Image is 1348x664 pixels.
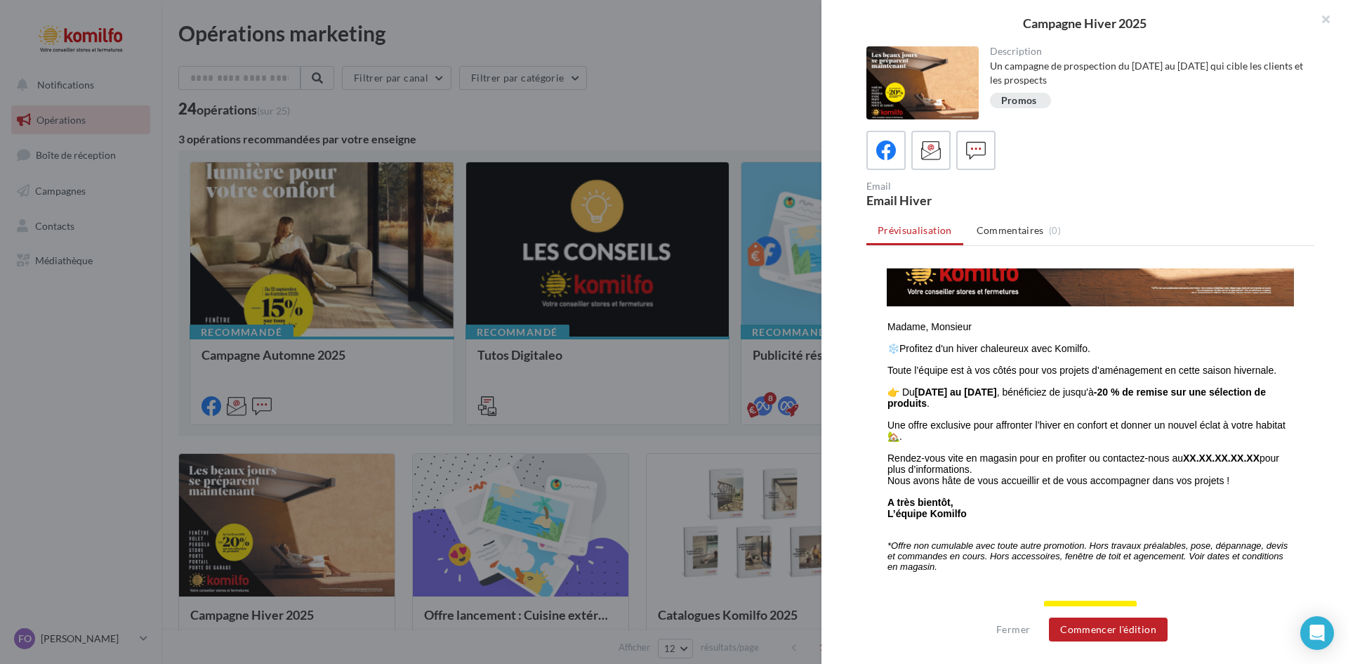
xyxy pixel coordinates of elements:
span: 👉 Du , bénéficiez de jusqu'à . [21,118,399,141]
strong: L’équipe Komilfo [21,240,100,251]
i: *Offre non cumulable avec toute autre promotion. Hors travaux préalables, pose, dépannage, devis ... [21,272,421,304]
div: Open Intercom Messenger [1300,616,1334,650]
button: Fermer [991,621,1036,638]
span: ❄️Profitez d'un hiver chaleureux avec Komilfo. [21,74,224,86]
strong: -20 % de remise sur une sélection de produits [21,118,399,141]
span: Rendez-vous vite en magasin pour en profiter ou contactez-nous au pour plus d’informations. [21,184,413,207]
div: Description [990,46,1304,56]
span: Toute l’équipe est à vos côtés pour vos projets d’aménagement en cette saison hivernale. [21,96,410,108]
span: Commentaires [977,223,1044,237]
span: Madame, Monsieur [21,53,105,64]
span: Nous avons hâte de vous accueillir et de vous accompagner dans vos projets ! [21,207,363,218]
span: A très bientôt, [21,228,87,240]
button: Commencer l'édition [1049,618,1168,642]
strong: [DATE] au [DATE] [48,118,131,129]
strong: XX.XX.XX.XX.XX [317,184,393,195]
div: Promos [1001,96,1037,106]
div: Email [866,181,1085,191]
div: Email Hiver [866,194,1085,207]
span: (0) [1049,225,1061,236]
span: Une offre exclusive pour affronter l’hiver en confort et donner un nouvel éclat à votre habitat 🏡. [21,151,419,174]
div: Campagne Hiver 2025 [844,17,1326,30]
div: Un campagne de prospection du [DATE] au [DATE] qui cible les clients et les prospects [990,59,1304,87]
